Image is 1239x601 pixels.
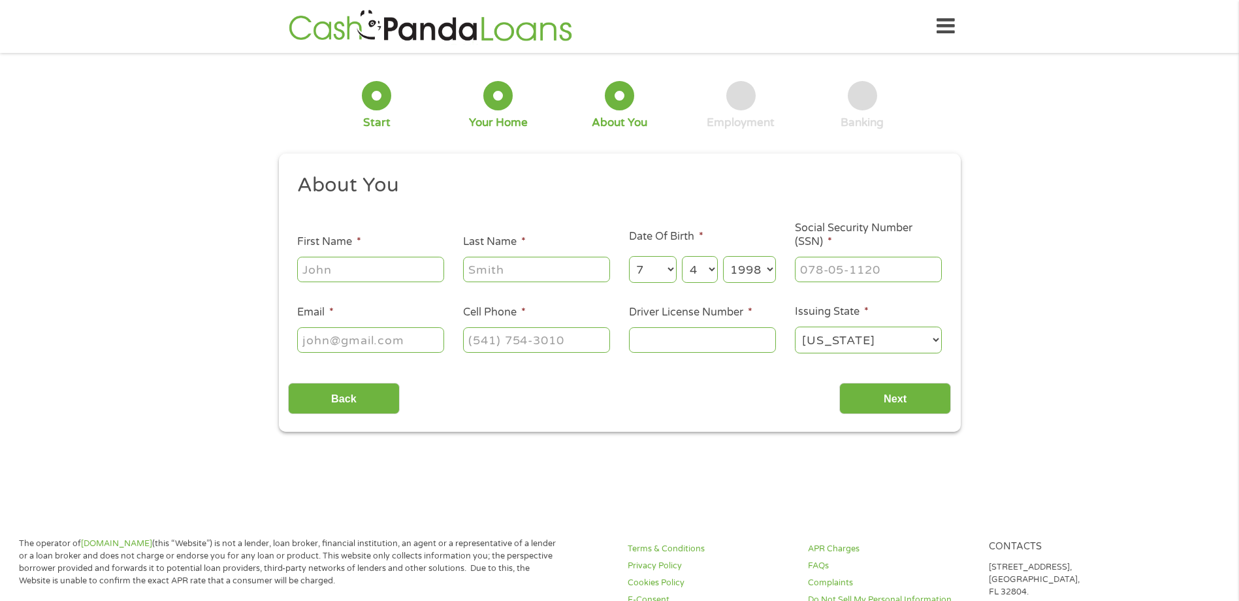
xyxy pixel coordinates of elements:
[297,327,444,352] input: john@gmail.com
[839,383,951,415] input: Next
[989,541,1153,553] h4: Contacts
[795,221,942,249] label: Social Security Number (SSN)
[297,306,334,319] label: Email
[841,116,884,130] div: Banking
[463,306,526,319] label: Cell Phone
[808,543,973,555] a: APR Charges
[629,230,703,244] label: Date Of Birth
[285,8,576,45] img: GetLoanNow Logo
[463,327,610,352] input: (541) 754-3010
[363,116,391,130] div: Start
[629,306,752,319] label: Driver License Number
[297,172,932,199] h2: About You
[795,257,942,282] input: 078-05-1120
[989,561,1153,598] p: [STREET_ADDRESS], [GEOGRAPHIC_DATA], FL 32804.
[463,235,526,249] label: Last Name
[707,116,775,130] div: Employment
[795,305,869,319] label: Issuing State
[808,577,973,589] a: Complaints
[628,577,792,589] a: Cookies Policy
[463,257,610,282] input: Smith
[628,543,792,555] a: Terms & Conditions
[297,235,361,249] label: First Name
[808,560,973,572] a: FAQs
[628,560,792,572] a: Privacy Policy
[81,538,152,549] a: [DOMAIN_NAME]
[592,116,647,130] div: About You
[297,257,444,282] input: John
[19,538,561,587] p: The operator of (this “Website”) is not a lender, loan broker, financial institution, an agent or...
[288,383,400,415] input: Back
[469,116,528,130] div: Your Home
